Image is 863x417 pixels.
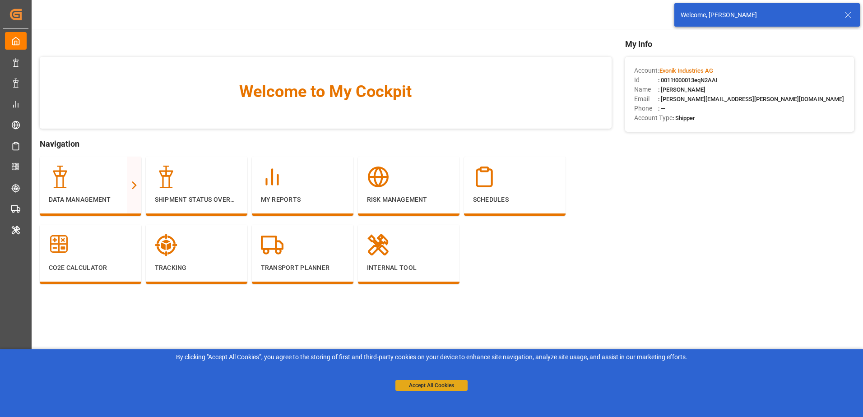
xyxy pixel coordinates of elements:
span: Email [634,94,658,104]
p: Risk Management [367,195,450,204]
span: My Info [625,38,854,50]
div: By clicking "Accept All Cookies”, you agree to the storing of first and third-party cookies on yo... [6,352,857,362]
span: : 0011t000013eqN2AAI [658,77,718,83]
span: Welcome to My Cockpit [58,79,594,104]
span: : Shipper [673,115,695,121]
span: : [PERSON_NAME][EMAIL_ADDRESS][PERSON_NAME][DOMAIN_NAME] [658,96,844,102]
p: Transport Planner [261,263,344,273]
span: Account Type [634,113,673,123]
button: Accept All Cookies [395,380,468,391]
p: Shipment Status Overview [155,195,238,204]
span: : [658,67,713,74]
span: Navigation [40,138,612,150]
span: : [PERSON_NAME] [658,86,705,93]
p: Internal Tool [367,263,450,273]
p: CO2e Calculator [49,263,132,273]
p: Tracking [155,263,238,273]
span: Account [634,66,658,75]
span: Name [634,85,658,94]
div: Welcome, [PERSON_NAME] [681,10,836,20]
span: Evonik Industries AG [659,67,713,74]
span: Id [634,75,658,85]
p: Schedules [473,195,557,204]
span: Phone [634,104,658,113]
p: Data Management [49,195,132,204]
p: My Reports [261,195,344,204]
span: : — [658,105,665,112]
